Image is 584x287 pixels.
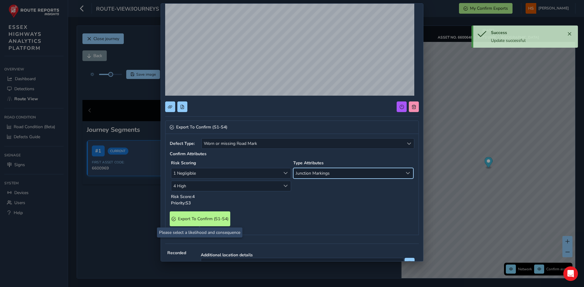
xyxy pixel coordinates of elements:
[171,168,281,178] span: 1 Negligible
[171,181,281,191] span: 4 High
[170,211,230,226] button: Export To Confirm (S1-S4)
[491,30,507,36] span: Success
[563,266,578,281] div: Open Intercom Messenger
[178,216,228,222] span: Export To Confirm (S1-S4)
[293,160,324,166] strong: Type Attributes
[404,138,414,149] div: Select a type
[176,125,228,129] span: Export To Confirm (S1-S4)
[281,168,291,178] div: Consequence
[170,141,199,146] strong: Defect Type:
[165,134,419,235] div: Collapse
[165,121,419,134] a: Collapse
[171,200,291,206] p: Priority: S3
[294,168,403,178] span: Junction Markings
[171,193,291,200] p: Risk Score: 4
[491,38,565,43] div: Update successful
[403,168,413,178] div: Select Road mark type
[167,260,192,266] span: [DATE] 15:41
[565,30,574,38] button: Close
[281,181,291,191] div: Likelihood
[201,252,415,258] strong: Additional location details
[171,160,196,166] strong: Risk Scoring
[170,151,207,157] strong: Confirm Attributes
[202,138,404,149] span: Worn or missing Road Mark
[167,250,192,256] strong: Recorded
